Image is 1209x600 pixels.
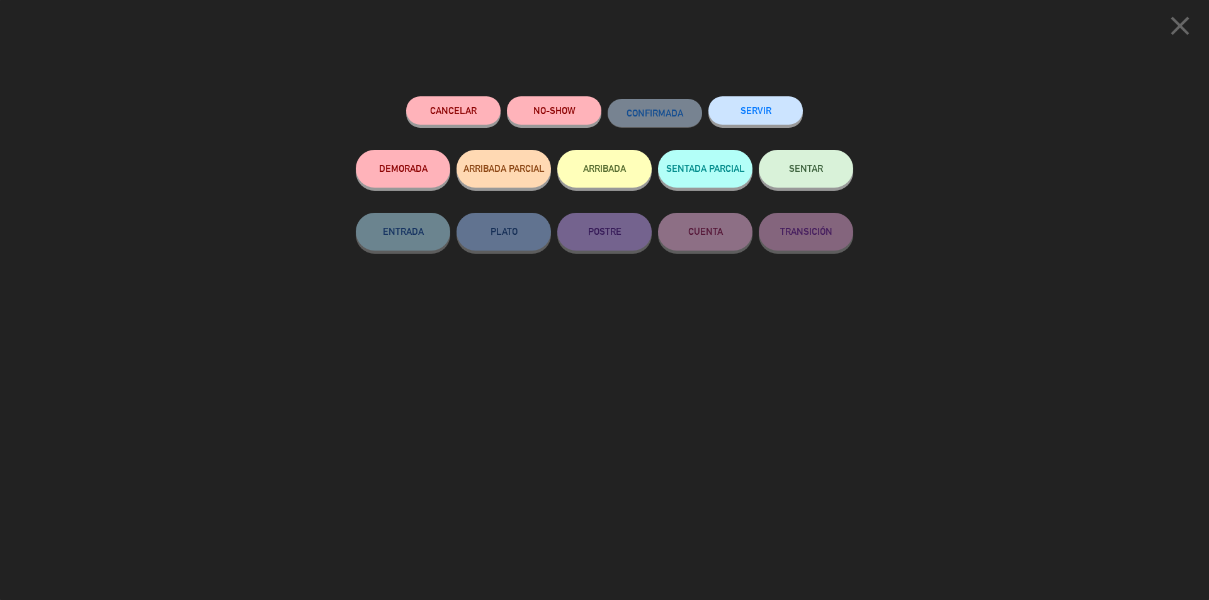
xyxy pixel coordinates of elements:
button: PLATO [457,213,551,251]
button: close [1161,9,1200,47]
button: Cancelar [406,96,501,125]
button: CONFIRMADA [608,99,702,127]
button: ARRIBADA PARCIAL [457,150,551,188]
span: ARRIBADA PARCIAL [463,163,545,174]
button: TRANSICIÓN [759,213,853,251]
span: SENTAR [789,163,823,174]
button: ARRIBADA [557,150,652,188]
button: NO-SHOW [507,96,601,125]
button: POSTRE [557,213,652,251]
span: CONFIRMADA [627,108,683,118]
button: SENTAR [759,150,853,188]
button: DEMORADA [356,150,450,188]
i: close [1164,10,1196,42]
button: SERVIR [708,96,803,125]
button: ENTRADA [356,213,450,251]
button: SENTADA PARCIAL [658,150,752,188]
button: CUENTA [658,213,752,251]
